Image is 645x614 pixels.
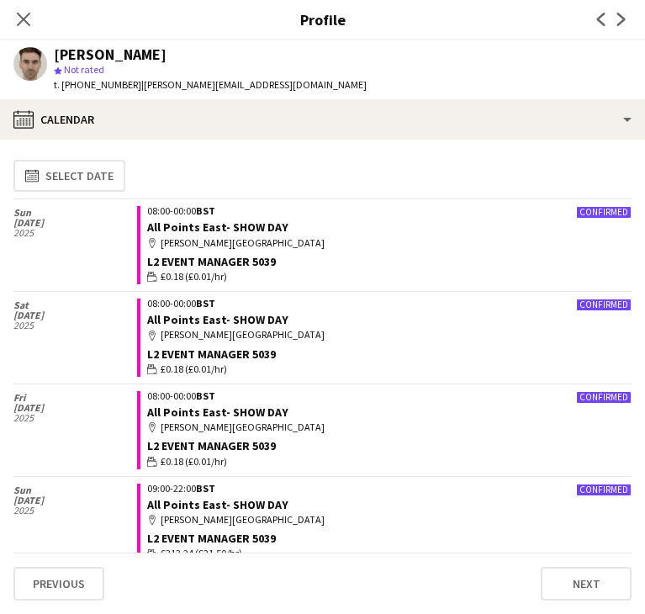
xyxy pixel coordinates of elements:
[13,218,137,228] span: [DATE]
[576,391,632,404] div: Confirmed
[147,236,632,251] div: [PERSON_NAME][GEOGRAPHIC_DATA]
[147,206,632,216] div: 08:00-00:00
[576,206,632,219] div: Confirmed
[54,47,167,62] div: [PERSON_NAME]
[147,512,632,527] div: [PERSON_NAME][GEOGRAPHIC_DATA]
[13,228,137,238] span: 2025
[161,269,227,284] span: £0.18 (£0.01/hr)
[13,300,137,310] span: Sat
[141,78,367,91] span: | [PERSON_NAME][EMAIL_ADDRESS][DOMAIN_NAME]
[13,310,137,320] span: [DATE]
[147,220,288,235] a: All Points East- SHOW DAY
[13,160,125,192] button: Select date
[13,320,137,331] span: 2025
[13,403,137,413] span: [DATE]
[161,362,227,377] span: £0.18 (£0.01/hr)
[196,389,215,402] span: BST
[541,567,632,601] button: Next
[13,413,137,423] span: 2025
[147,347,632,362] div: L2 Event Manager 5039
[13,393,137,403] span: Fri
[196,482,215,495] span: BST
[13,208,137,218] span: Sun
[147,327,632,342] div: [PERSON_NAME][GEOGRAPHIC_DATA]
[576,484,632,496] div: Confirmed
[147,484,632,494] div: 09:00-22:00
[196,297,215,310] span: BST
[147,405,288,420] a: All Points East- SHOW DAY
[161,546,242,561] span: £313.24 (£21.50/hr)
[147,438,632,453] div: L2 Event Manager 5039
[147,312,288,327] a: All Points East- SHOW DAY
[13,495,137,505] span: [DATE]
[13,505,137,516] span: 2025
[147,391,632,401] div: 08:00-00:00
[54,78,141,91] span: t. [PHONE_NUMBER]
[147,531,632,546] div: L2 Event Manager 5039
[13,485,137,495] span: Sun
[161,454,227,469] span: £0.18 (£0.01/hr)
[576,299,632,311] div: Confirmed
[147,254,632,269] div: L2 Event Manager 5039
[147,299,632,309] div: 08:00-00:00
[13,567,104,601] button: Previous
[147,497,288,512] a: All Points East- SHOW DAY
[196,204,215,217] span: BST
[147,420,632,435] div: [PERSON_NAME][GEOGRAPHIC_DATA]
[64,63,104,76] span: Not rated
